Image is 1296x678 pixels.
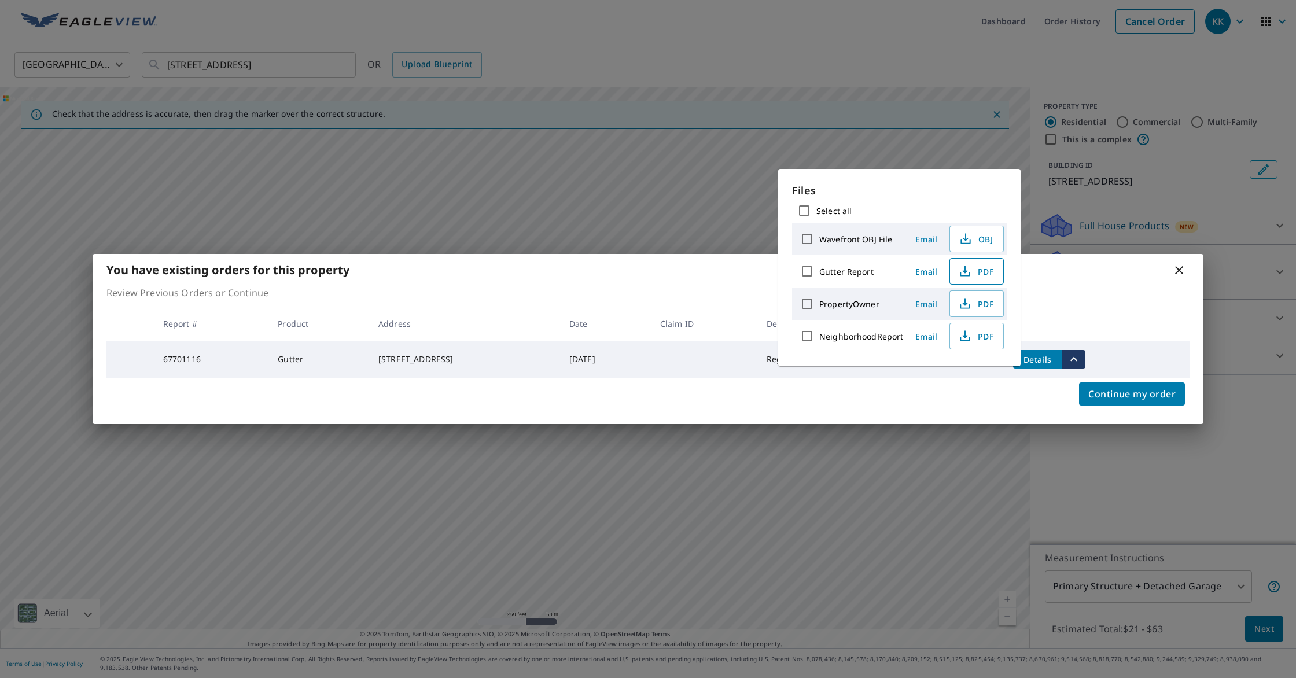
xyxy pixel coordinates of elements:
[949,258,1004,285] button: PDF
[816,205,852,216] label: Select all
[949,226,1004,252] button: OBJ
[154,307,269,341] th: Report #
[908,295,945,313] button: Email
[912,266,940,277] span: Email
[1062,350,1085,369] button: filesDropdownBtn-67701116
[912,331,940,342] span: Email
[912,234,940,245] span: Email
[154,341,269,378] td: 67701116
[106,286,1190,300] p: Review Previous Orders or Continue
[949,323,1004,349] button: PDF
[268,341,369,378] td: Gutter
[560,341,651,378] td: [DATE]
[1079,382,1185,406] button: Continue my order
[957,329,994,343] span: PDF
[957,232,994,246] span: OBJ
[819,234,892,245] label: Wavefront OBJ File
[757,341,860,378] td: Regular
[369,307,560,341] th: Address
[912,299,940,309] span: Email
[1020,354,1055,365] span: Details
[819,299,879,309] label: PropertyOwner
[1013,350,1062,369] button: detailsBtn-67701116
[819,266,874,277] label: Gutter Report
[560,307,651,341] th: Date
[792,183,1007,198] p: Files
[957,264,994,278] span: PDF
[957,297,994,311] span: PDF
[757,307,860,341] th: Delivery
[908,230,945,248] button: Email
[819,331,903,342] label: NeighborhoodReport
[949,290,1004,317] button: PDF
[378,353,551,365] div: [STREET_ADDRESS]
[908,263,945,281] button: Email
[106,262,349,278] b: You have existing orders for this property
[1088,386,1176,402] span: Continue my order
[268,307,369,341] th: Product
[908,327,945,345] button: Email
[651,307,757,341] th: Claim ID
